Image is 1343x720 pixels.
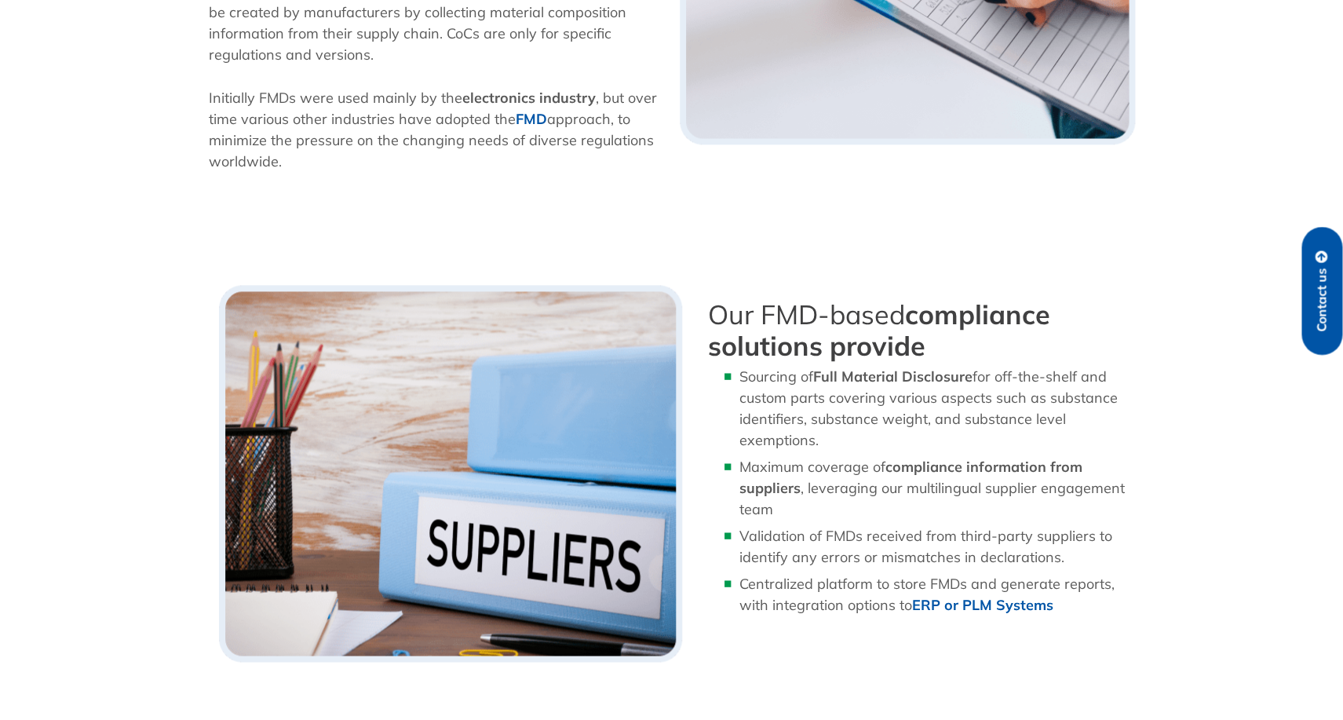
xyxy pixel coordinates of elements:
span: Validation of FMDs received from third-party suppliers to identify any errors or mismatches in de... [739,527,1112,566]
b: Full Material Disclosure [813,367,973,386]
span: for off-the-shelf and custom parts covering various aspects such as substance identifiers, substa... [739,367,1118,449]
span: approach, to minimize the pressure on the changing needs of diverse regulations worldwide. [209,110,654,170]
b: compliance information from suppliers [739,458,1082,497]
span: , but over time various other industries have adopted the [209,89,657,128]
a: ERP or PLM Systems [912,596,1053,614]
span: Sourcing of [739,367,813,386]
span: , leveraging our multilingual supplier engagement team [739,479,1125,518]
span: Initially FMDs were used mainly by the [209,89,462,107]
b: electronics industry [462,89,596,107]
h3: Our FMD-based [708,299,1135,362]
a: Contact us [1301,227,1342,355]
a: FMD [516,110,547,128]
span: Maximum coverage of [739,458,885,476]
strong: compliance solutions provide [708,298,1050,363]
span: Centralized platform to store FMDs and generate reports, with integration options to [739,575,1115,614]
span: Contact us [1315,268,1329,331]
